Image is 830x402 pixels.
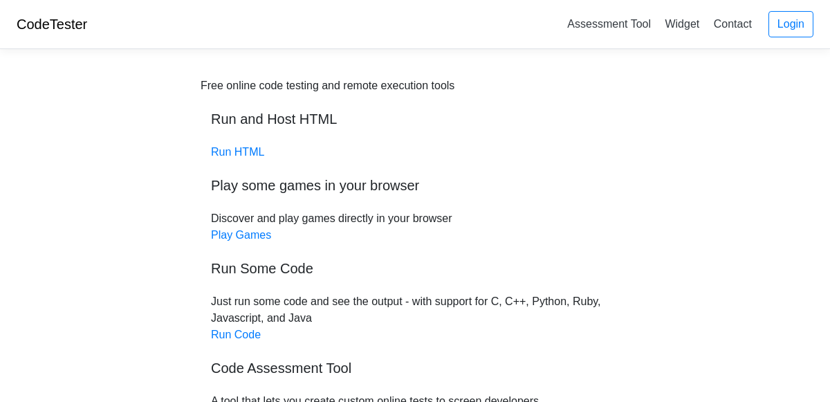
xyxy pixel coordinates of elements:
[211,177,619,194] h5: Play some games in your browser
[562,12,656,35] a: Assessment Tool
[211,360,619,376] h5: Code Assessment Tool
[659,12,705,35] a: Widget
[211,260,619,277] h5: Run Some Code
[17,17,87,32] a: CodeTester
[201,77,454,94] div: Free online code testing and remote execution tools
[211,111,619,127] h5: Run and Host HTML
[211,329,261,340] a: Run Code
[211,229,271,241] a: Play Games
[211,146,264,158] a: Run HTML
[768,11,813,37] a: Login
[708,12,757,35] a: Contact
